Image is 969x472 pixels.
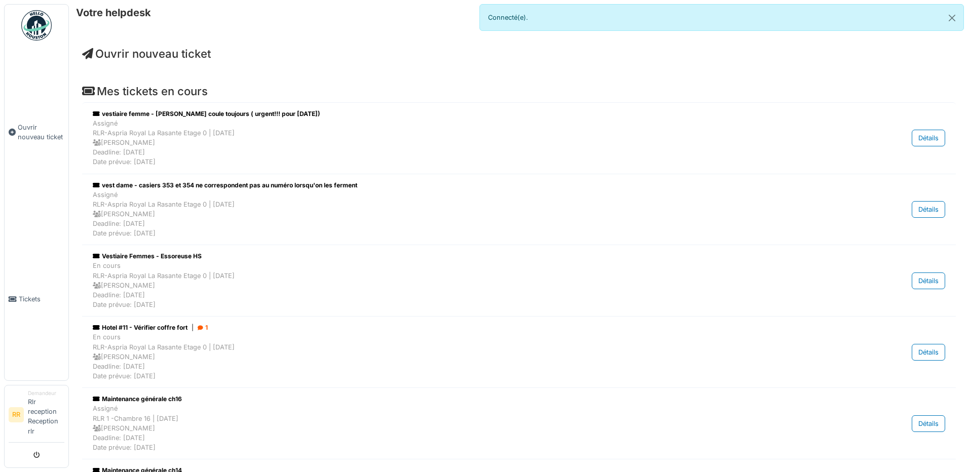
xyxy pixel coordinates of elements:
[5,218,68,380] a: Tickets
[76,7,151,19] h6: Votre helpdesk
[18,123,64,142] span: Ouvrir nouveau ticket
[9,407,24,422] li: RR
[912,415,945,432] div: Détails
[82,47,211,60] a: Ouvrir nouveau ticket
[90,392,948,455] a: Maintenance générale ch16 AssignéRLR 1 -Chambre 16 | [DATE] [PERSON_NAME]Deadline: [DATE]Date pré...
[93,119,821,167] div: Assigné RLR-Aspria Royal La Rasante Etage 0 | [DATE] [PERSON_NAME] Deadline: [DATE] Date prévue: ...
[479,4,964,31] div: Connecté(e).
[192,323,194,332] span: |
[93,323,821,332] div: Hotel #11 - Vérifier coffre fort
[912,272,945,289] div: Détails
[90,321,948,383] a: Hotel #11 - Vérifier coffre fort| 1 En coursRLR-Aspria Royal La Rasante Etage 0 | [DATE] [PERSON_...
[93,261,821,309] div: En cours RLR-Aspria Royal La Rasante Etage 0 | [DATE] [PERSON_NAME] Deadline: [DATE] Date prévue:...
[93,332,821,381] div: En cours RLR-Aspria Royal La Rasante Etage 0 | [DATE] [PERSON_NAME] Deadline: [DATE] Date prévue:...
[90,178,948,241] a: vest dame - casiers 353 et 354 ne correspondent pas au numéro lorsqu'on les ferment AssignéRLR-As...
[93,252,821,261] div: Vestiaire Femmes - Essoreuse HS
[5,46,68,218] a: Ouvrir nouveau ticket
[93,190,821,239] div: Assigné RLR-Aspria Royal La Rasante Etage 0 | [DATE] [PERSON_NAME] Deadline: [DATE] Date prévue: ...
[93,404,821,452] div: Assigné RLR 1 -Chambre 16 | [DATE] [PERSON_NAME] Deadline: [DATE] Date prévue: [DATE]
[912,130,945,146] div: Détails
[21,10,52,41] img: Badge_color-CXgf-gQk.svg
[9,389,64,443] a: RR DemandeurRlr reception Reception rlr
[90,249,948,312] a: Vestiaire Femmes - Essoreuse HS En coursRLR-Aspria Royal La Rasante Etage 0 | [DATE] [PERSON_NAME...
[93,109,821,119] div: vestiaire femme - [PERSON_NAME] coule toujours ( urgent!!! pour [DATE])
[28,389,64,397] div: Demandeur
[19,294,64,304] span: Tickets
[93,181,821,190] div: vest dame - casiers 353 et 354 ne correspondent pas au numéro lorsqu'on les ferment
[941,5,963,31] button: Close
[28,389,64,440] li: Rlr reception Reception rlr
[90,107,948,170] a: vestiaire femme - [PERSON_NAME] coule toujours ( urgent!!! pour [DATE]) AssignéRLR-Aspria Royal L...
[93,395,821,404] div: Maintenance générale ch16
[82,85,956,98] h4: Mes tickets en cours
[912,201,945,218] div: Détails
[198,323,208,332] div: 1
[912,344,945,361] div: Détails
